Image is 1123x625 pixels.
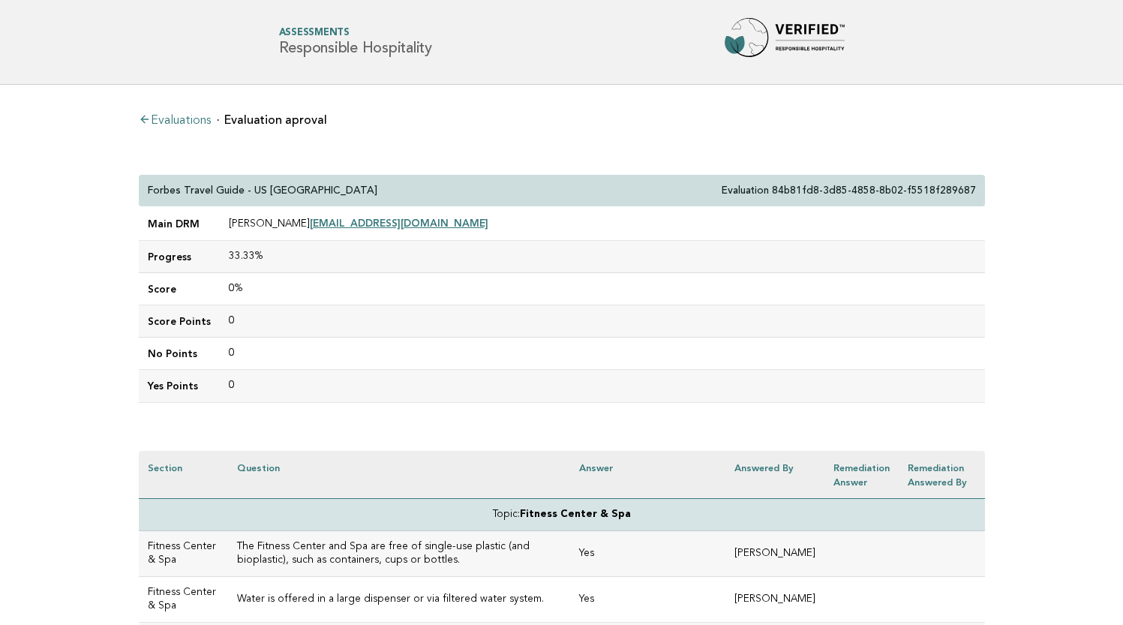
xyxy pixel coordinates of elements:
[220,241,985,273] td: 33.33%
[570,531,726,577] td: Yes
[237,540,561,567] h3: The Fitness Center and Spa are free of single-use plastic (and bioplastic), such as containers, c...
[570,451,726,499] th: Answer
[520,509,631,519] strong: Fitness Center & Spa
[237,593,561,606] h3: Water is offered in a large dispenser or via filtered water system.
[725,577,824,623] td: [PERSON_NAME]
[824,451,899,499] th: Remediation Answer
[725,531,824,577] td: [PERSON_NAME]
[139,305,220,338] td: Score Points
[220,305,985,338] td: 0
[148,184,377,197] p: Forbes Travel Guide - US [GEOGRAPHIC_DATA]
[220,207,985,241] td: [PERSON_NAME]
[139,577,228,623] td: Fitness Center & Spa
[220,273,985,305] td: 0%
[228,451,570,499] th: Question
[139,370,220,402] td: Yes Points
[220,338,985,370] td: 0
[725,18,845,66] img: Forbes Travel Guide
[139,498,985,530] td: Topic:
[139,531,228,577] td: Fitness Center & Spa
[279,29,432,56] h1: Responsible Hospitality
[139,338,220,370] td: No Points
[139,115,211,127] a: Evaluations
[139,241,220,273] td: Progress
[139,207,220,241] td: Main DRM
[722,184,976,197] p: Evaluation 84b81fd8-3d85-4858-8b02-f5518f289687
[220,370,985,402] td: 0
[139,451,228,499] th: Section
[279,29,432,38] span: Assessments
[570,577,726,623] td: Yes
[899,451,984,499] th: Remediation Answered by
[310,217,488,229] a: [EMAIL_ADDRESS][DOMAIN_NAME]
[725,451,824,499] th: Answered by
[217,114,327,126] li: Evaluation aproval
[139,273,220,305] td: Score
